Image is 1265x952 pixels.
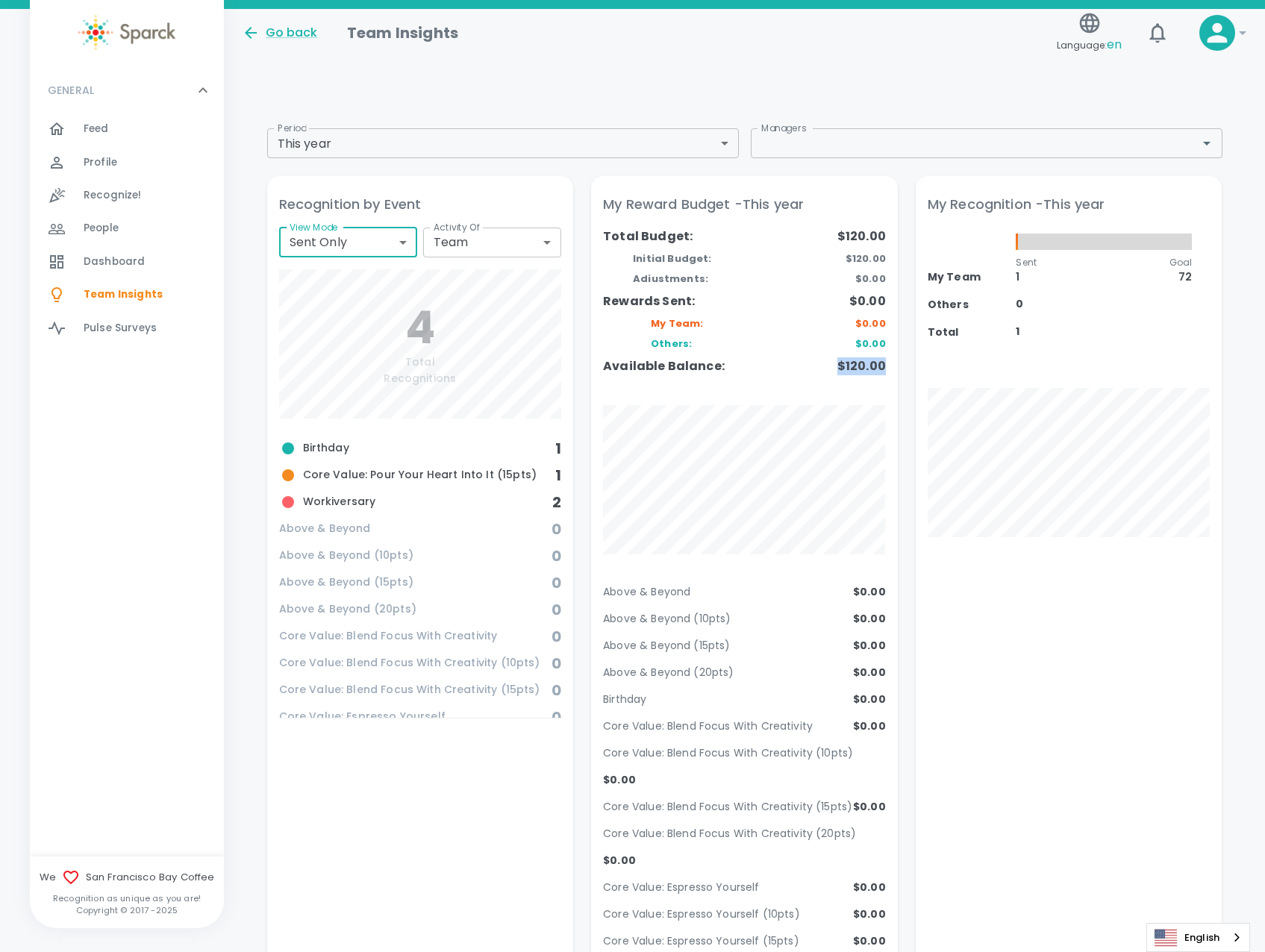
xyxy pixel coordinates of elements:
[1057,35,1122,55] span: Language:
[853,880,886,895] p: $0.00
[279,439,556,457] span: Birthday
[603,772,636,787] p: $0.00
[603,906,800,921] p: Core Value: Espresso Yourself (10pts)
[30,312,224,345] a: Pulse Surveys
[1107,36,1122,53] span: en
[552,490,561,514] h6: 2
[552,598,561,621] h6: 0
[552,678,561,702] h6: 0
[423,228,561,257] div: Team
[1169,256,1193,269] p: Goal
[603,745,853,760] p: Core Value: Blend Focus With Creativity (10pts)
[853,665,886,680] p: $0.00
[792,292,886,310] div: $0.00
[30,15,224,50] a: Sparck logo
[279,548,552,564] span: Above & Beyond (10pts)
[279,601,552,618] span: Above & Beyond (20pts)
[792,331,886,357] div: $0.00
[761,122,806,134] label: Managers
[998,296,1210,312] div: 0
[1051,7,1128,60] button: Language:en
[1146,923,1250,952] aside: Language selected: English
[555,436,561,460] h6: 1
[603,331,791,357] div: Others:
[30,146,224,179] a: Profile
[84,221,119,236] span: People
[928,251,999,297] div: My Team
[30,212,224,245] a: People
[30,113,224,145] a: Feed
[603,194,886,216] p: My Reward Budget - This year
[84,287,163,302] span: Team Insights
[30,113,224,351] div: GENERAL
[1147,924,1249,951] a: English
[290,221,338,234] label: View Mode
[853,718,886,733] p: $0.00
[279,521,552,537] span: Above & Beyond
[603,584,690,599] p: Above & Beyond
[279,682,552,698] span: Core Value: Blend Focus With Creativity (15pts)
[279,628,552,645] span: Core Value: Blend Focus With Creativity
[603,245,791,272] div: Initial Budget:
[84,188,142,203] span: Recognize!
[552,651,561,675] h6: 0
[603,272,791,292] div: Adiustments:
[347,21,458,45] h1: Team Insights
[279,228,417,257] div: Sent Only
[1196,133,1217,154] button: Open
[30,68,224,113] div: GENERAL
[434,221,481,234] label: Activity Of
[603,880,759,895] p: Core Value: Espresso Yourself
[853,638,886,653] p: $0.00
[853,906,886,921] p: $0.00
[267,128,739,158] div: This year
[792,357,886,375] div: $120.00
[853,584,886,599] p: $0.00
[552,624,561,648] h6: 0
[279,655,552,671] span: Core Value: Blend Focus With Creativity (10pts)
[552,571,561,595] h6: 0
[603,638,730,653] p: Above & Beyond (15pts)
[30,278,224,311] a: Team Insights
[279,493,553,511] span: Workiversary
[30,245,224,278] a: Dashboard
[1016,256,1037,269] p: Sent
[792,272,886,292] div: $0.00
[242,24,317,42] button: Go back
[928,297,999,313] div: Others
[853,799,886,814] p: $0.00
[279,574,552,591] span: Above & Beyond (15pts)
[552,705,561,729] h6: 0
[48,83,94,98] p: GENERAL
[552,544,561,568] h6: 0
[603,228,791,245] div: Total Budget:
[278,122,306,134] label: Period
[30,868,224,886] span: We San Francisco Bay Coffee
[279,466,556,484] span: Core Value: Pour Your Heart Into It (15pts)
[603,357,791,375] div: Available Balance:
[1169,269,1193,284] p: 72
[603,310,791,331] div: My Team:
[84,155,117,170] span: Profile
[30,179,224,212] a: Recognize!
[603,799,852,814] p: Core Value: Blend Focus With Creativity (15pts)
[603,826,856,841] p: Core Value: Blend Focus With Creativity (20pts)
[603,718,813,733] p: Core Value: Blend Focus With Creativity
[84,321,157,336] span: Pulse Surveys
[998,324,1210,339] div: 1
[928,194,1211,216] p: My Recognition - This year
[603,692,646,707] p: Birthday
[30,892,224,904] p: Recognition as unique as you are!
[853,692,886,707] p: $0.00
[928,325,999,340] div: Total
[78,15,175,50] img: Sparck logo
[603,292,791,310] div: Rewards Sent:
